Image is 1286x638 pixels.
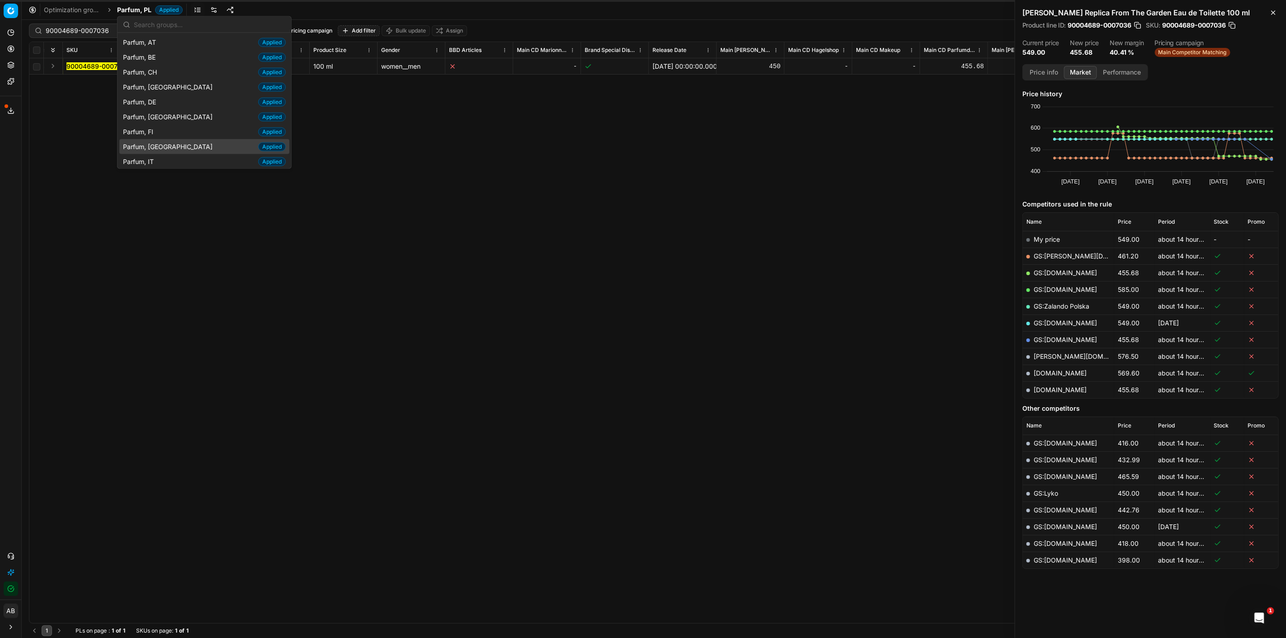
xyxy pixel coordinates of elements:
span: Main CD Marionnaud [517,47,568,54]
div: : [76,627,125,634]
span: 90004689-0007036 [1068,21,1131,30]
a: Optimization groups [44,5,102,14]
text: [DATE] [1098,178,1116,185]
span: [DATE] [1158,523,1179,530]
span: 461.20 [1118,252,1139,260]
span: about 14 hours ago [1158,302,1215,310]
span: Parfum, PLApplied [117,5,183,14]
a: [DOMAIN_NAME] [1034,369,1087,377]
a: GS:Zalando Polska [1034,302,1089,310]
span: 432.99 [1118,456,1140,464]
a: GS:[DOMAIN_NAME] [1034,269,1097,277]
nav: breadcrumb [44,5,183,14]
text: [DATE] [1173,178,1191,185]
span: about 14 hours ago [1158,506,1215,514]
mark: 90004689-0007036 [66,62,130,70]
button: Expand all [47,45,58,56]
span: Main Competitor Matching [1155,48,1230,57]
span: Gender [381,47,400,54]
div: [DATE] 00:00:00.000000 [652,62,713,71]
span: Period [1158,218,1175,225]
span: Price [1118,422,1131,429]
span: Stock [1214,422,1229,429]
td: - [1210,231,1244,248]
dt: Current price [1022,40,1059,46]
span: Parfum, PL [117,5,151,14]
div: 450 [720,62,780,71]
strong: of [116,627,121,634]
div: - [517,62,577,71]
strong: 1 [186,627,189,634]
span: 442.76 [1118,506,1139,514]
span: Product Size [313,47,346,54]
a: GS:[DOMAIN_NAME] [1034,523,1097,530]
span: Name [1026,422,1042,429]
span: Promo [1248,422,1265,429]
span: SKU [66,47,78,54]
button: 1 [42,625,52,636]
span: 576.50 [1118,352,1139,360]
span: SKU : [1146,22,1160,28]
span: My price [1034,235,1060,243]
span: Parfum, FI [123,127,157,136]
button: Performance [1097,66,1147,79]
span: 416.00 [1118,439,1139,447]
h2: [PERSON_NAME] Replica From The Garden Eau de Toilette 100 ml [1022,7,1279,18]
span: about 14 hours ago [1158,473,1215,480]
span: 455.68 [1118,386,1139,394]
span: Applied [258,68,286,77]
span: Main CD Makeup [856,47,900,54]
span: 569.60 [1118,369,1139,377]
button: 90004689-0007036 [66,62,130,71]
span: Parfum, [GEOGRAPHIC_DATA] [123,142,216,151]
span: 455.68 [1118,269,1139,277]
a: GS:[DOMAIN_NAME] [1034,319,1097,327]
a: GS:[DOMAIN_NAME] [1034,539,1097,547]
input: Search by SKU or title [46,26,145,35]
a: GS:[PERSON_NAME][DOMAIN_NAME] [1034,252,1149,260]
text: [DATE] [1210,178,1228,185]
span: Applied [258,127,286,136]
span: about 14 hours ago [1158,286,1215,293]
a: GS:[DOMAIN_NAME] [1034,506,1097,514]
h5: Other competitors [1022,404,1279,413]
button: Price info [1024,66,1064,79]
button: Go to previous page [29,625,40,636]
span: Parfum, BE [123,52,159,61]
span: Main [PERSON_NAME] [720,47,771,54]
span: 465.59 [1118,473,1139,480]
span: Parfum, IT [123,157,157,166]
span: 549.00 [1118,319,1139,327]
div: 576.5 [992,62,1052,71]
div: Suggestions [118,33,291,169]
button: Market [1064,66,1097,79]
text: [DATE] [1135,178,1154,185]
span: Applied [258,142,286,151]
div: - [856,62,916,71]
button: Go to next page [54,625,65,636]
nav: pagination [29,625,65,636]
button: Assign [432,25,467,36]
span: Main [PERSON_NAME] [992,47,1043,54]
span: 455.68 [1118,336,1139,343]
span: Name [1026,218,1042,225]
iframe: Intercom live chat [1248,607,1270,629]
span: 585.00 [1118,286,1139,293]
span: Product line ID : [1022,22,1066,28]
span: 549.00 [1118,302,1139,310]
span: about 14 hours ago [1158,235,1215,243]
button: Expand [47,61,58,71]
span: Parfum, AT [123,38,160,47]
span: Parfum, CH [123,67,161,76]
dd: 455.68 [1070,48,1099,57]
span: SKUs on page : [136,627,173,634]
span: Applied [258,53,286,62]
span: Applied [258,38,286,47]
span: about 14 hours ago [1158,386,1215,394]
a: GS:[DOMAIN_NAME] [1034,336,1097,343]
span: AB [4,604,18,618]
span: Parfum, [GEOGRAPHIC_DATA] [123,112,216,121]
a: GS:[DOMAIN_NAME] [1034,473,1097,480]
text: [DATE] [1247,178,1265,185]
a: [DOMAIN_NAME] [1034,386,1087,394]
